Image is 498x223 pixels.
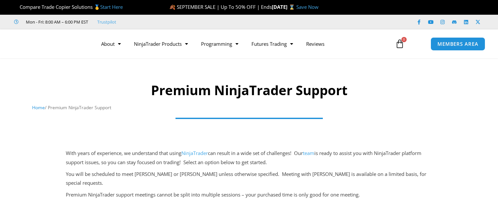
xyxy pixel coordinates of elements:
a: team [303,150,314,156]
a: Futures Trading [245,36,300,51]
span: 0 [401,37,407,42]
a: Reviews [300,36,331,51]
a: NinjaTrader Products [127,36,194,51]
nav: Breadcrumb [32,103,466,112]
span: 🍂 SEPTEMBER SALE | Up To 50% OFF | Ends [169,4,272,10]
nav: Menu [95,36,389,51]
a: About [95,36,127,51]
p: Premium NinjaTrader support meetings cannot be split into multiple sessions – your purchased time... [66,190,433,199]
h1: Premium NinjaTrader Support [32,81,466,99]
a: NinjaTrader [181,150,208,156]
a: MEMBERS AREA [431,37,485,51]
span: MEMBERS AREA [437,42,478,46]
span: Compare Trade Copier Solutions 🥇 [14,4,123,10]
a: Trustpilot [97,18,116,26]
a: Home [32,104,45,111]
strong: [DATE] ⌛ [272,4,296,10]
img: LogoAI | Affordable Indicators – NinjaTrader [14,32,84,56]
a: Programming [194,36,245,51]
a: Save Now [296,4,319,10]
p: With years of experience, we understand that using can result in a wide set of challenges! Our is... [66,149,433,167]
a: Start Here [100,4,123,10]
span: Mon - Fri: 8:00 AM – 6:00 PM EST [24,18,88,26]
a: 0 [385,34,414,53]
p: You will be scheduled to meet [PERSON_NAME] or [PERSON_NAME] unless otherwise specified. Meeting ... [66,170,433,188]
img: 🏆 [14,5,19,9]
